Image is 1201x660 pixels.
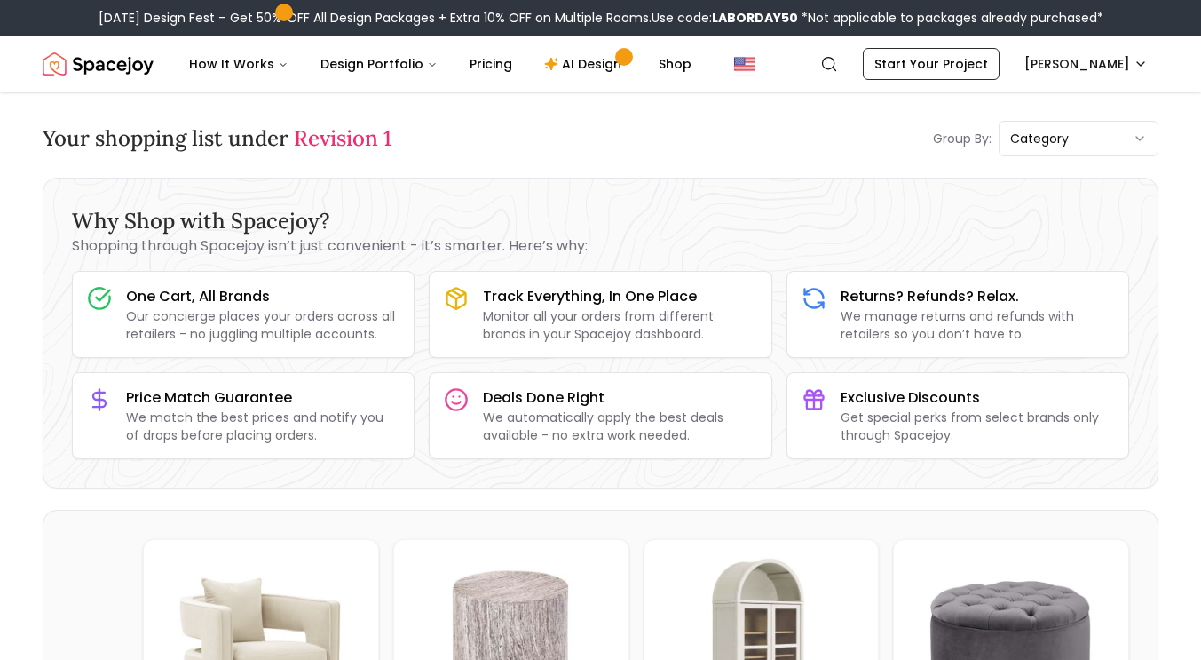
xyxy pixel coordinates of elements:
[712,9,798,27] b: LABORDAY50
[99,9,1103,27] div: [DATE] Design Fest – Get 50% OFF All Design Packages + Extra 10% OFF on Multiple Rooms.
[530,46,641,82] a: AI Design
[734,53,755,75] img: United States
[43,36,1158,92] nav: Global
[644,46,706,82] a: Shop
[126,286,399,307] h3: One Cart, All Brands
[483,307,756,343] p: Monitor all your orders from different brands in your Spacejoy dashboard.
[126,387,399,409] h3: Price Match Guarantee
[43,124,391,153] h3: Your shopping list under
[126,307,399,343] p: Our concierge places your orders across all retailers - no juggling multiple accounts.
[294,124,391,152] span: Revision 1
[652,9,798,27] span: Use code:
[798,9,1103,27] span: *Not applicable to packages already purchased*
[483,409,756,444] p: We automatically apply the best deals available - no extra work needed.
[175,46,706,82] nav: Main
[72,207,1129,235] h3: Why Shop with Spacejoy?
[841,307,1114,343] p: We manage returns and refunds with retailers so you don’t have to.
[72,235,1129,257] p: Shopping through Spacejoy isn’t just convenient - it’s smarter. Here’s why:
[841,286,1114,307] h3: Returns? Refunds? Relax.
[126,409,399,444] p: We match the best prices and notify you of drops before placing orders.
[863,48,1000,80] a: Start Your Project
[841,387,1114,409] h3: Exclusive Discounts
[43,46,154,82] a: Spacejoy
[455,46,526,82] a: Pricing
[483,387,756,409] h3: Deals Done Right
[933,130,992,147] p: Group By:
[306,46,452,82] button: Design Portfolio
[483,286,756,307] h3: Track Everything, In One Place
[43,46,154,82] img: Spacejoy Logo
[175,46,303,82] button: How It Works
[841,409,1114,444] p: Get special perks from select brands only through Spacejoy.
[1014,48,1158,80] button: [PERSON_NAME]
